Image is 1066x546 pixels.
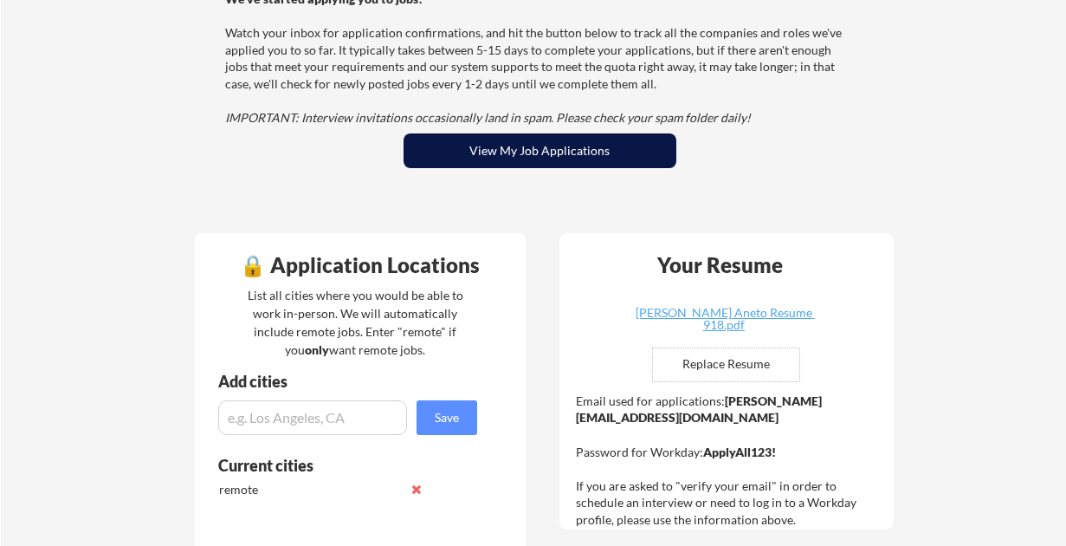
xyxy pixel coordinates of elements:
strong: ApplyAll123! [703,445,776,459]
em: IMPORTANT: Interview invitations occasionally land in spam. Please check your spam folder daily! [225,110,751,125]
strong: only [305,342,329,357]
div: 🔒 Application Locations [199,255,521,276]
button: View My Job Applications [404,133,676,168]
div: List all cities where you would be able to work in-person. We will automatically include remote j... [236,286,475,359]
div: remote [219,481,402,498]
div: Email used for applications: Password for Workday: If you are asked to "verify your email" in ord... [576,393,882,529]
div: [PERSON_NAME] Aneto Resume 918.pdf [621,307,827,331]
div: Your Resume [635,255,806,276]
div: Current cities [218,458,458,473]
div: Add cities [218,374,481,389]
a: [PERSON_NAME] Aneto Resume 918.pdf [621,307,827,334]
strong: [PERSON_NAME][EMAIL_ADDRESS][DOMAIN_NAME] [576,393,822,426]
button: Save [417,400,477,435]
input: e.g. Los Angeles, CA [218,400,407,435]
